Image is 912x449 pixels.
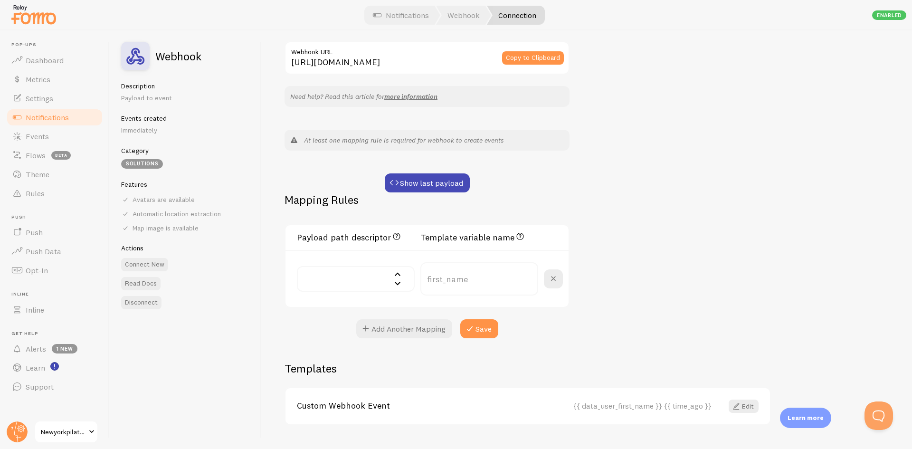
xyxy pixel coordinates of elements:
[26,382,54,392] span: Support
[285,361,771,376] h2: Templates
[121,146,250,155] h5: Category
[6,300,104,319] a: Inline
[26,94,53,103] span: Settings
[304,136,504,144] em: At least one mapping rule is required for webhook to create events
[6,339,104,358] a: Alerts 1 new
[26,344,46,353] span: Alerts
[11,214,104,220] span: Push
[10,2,57,27] img: fomo-relay-logo-orange.svg
[864,401,893,430] iframe: Help Scout Beacon - Open
[121,125,250,135] p: Immediately
[121,296,161,309] button: Disconnect
[6,70,104,89] a: Metrics
[121,114,250,123] h5: Events created
[26,132,49,141] span: Events
[384,92,437,101] a: more information
[6,127,104,146] a: Events
[26,228,43,237] span: Push
[297,231,415,243] h3: Payload path descriptor
[297,401,573,410] a: Custom Webhook Event
[121,180,250,189] h5: Features
[121,195,250,204] div: Avatars are available
[26,170,49,179] span: Theme
[285,192,359,207] h2: Mapping Rules
[121,159,163,169] div: Solutions
[356,319,452,338] button: Add Another Mapping
[34,420,98,443] a: Newyorkpilates
[11,291,104,297] span: Inline
[502,51,564,65] button: Copy to Clipboard
[6,242,104,261] a: Push Data
[460,319,498,338] button: Save
[26,305,44,315] span: Inline
[573,401,712,410] div: {{ data_user_first_name }} {{ time_ago }}
[788,413,824,422] p: Learn more
[51,151,71,160] span: beta
[729,400,759,413] a: Edit
[285,41,570,57] label: Webhook URL
[6,358,104,377] a: Learn
[26,266,48,275] span: Opt-In
[26,247,61,256] span: Push Data
[420,231,526,243] h3: Template variable name
[41,426,86,438] span: Newyorkpilates
[6,223,104,242] a: Push
[121,224,250,232] div: Map image is available
[780,408,831,428] div: Learn more
[26,151,46,160] span: Flows
[385,173,470,192] button: Show last payload
[26,75,50,84] span: Metrics
[155,50,201,62] h2: Webhook
[26,189,45,198] span: Rules
[121,210,250,218] div: Automatic location extraction
[6,146,104,165] a: Flows beta
[6,184,104,203] a: Rules
[26,113,69,122] span: Notifications
[6,377,104,396] a: Support
[52,344,77,353] span: 1 new
[11,331,104,337] span: Get Help
[6,51,104,70] a: Dashboard
[26,56,64,65] span: Dashboard
[121,244,250,252] h5: Actions
[121,42,150,70] img: fomo_icons_custom_webhook.svg
[420,262,538,296] input: first_name
[121,93,250,103] p: Payload to event
[6,261,104,280] a: Opt-In
[11,42,104,48] span: Pop-ups
[26,363,45,373] span: Learn
[6,108,104,127] a: Notifications
[121,277,161,290] a: Read Docs
[121,258,168,271] button: Connect New
[6,165,104,184] a: Theme
[290,92,564,101] p: Need help? Read this article for
[6,89,104,108] a: Settings
[50,362,59,371] svg: <p>Watch New Feature Tutorials!</p>
[121,82,250,90] h5: Description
